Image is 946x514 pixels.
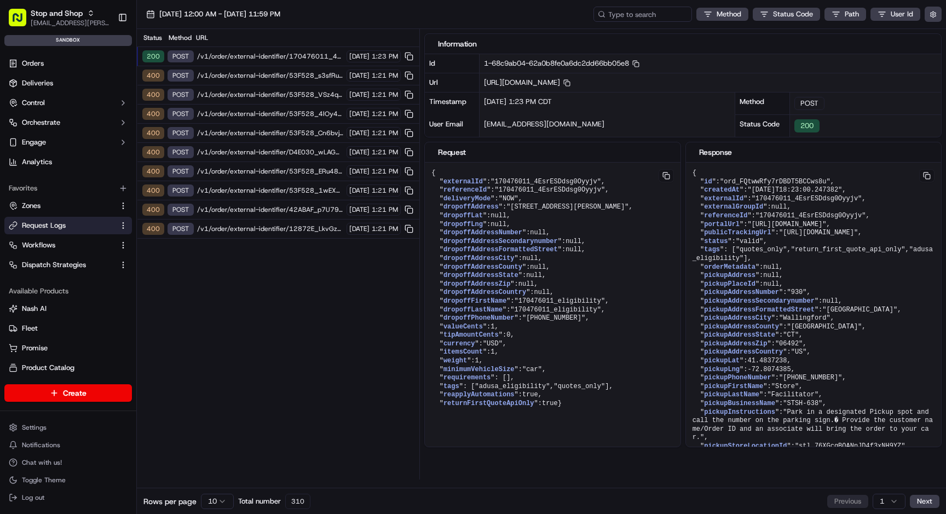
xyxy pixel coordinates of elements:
span: externalId [443,178,483,186]
span: Settings [22,423,47,432]
span: "Facilitator" [767,391,818,399]
span: /v1/order/external-identifier/53F528_Cn6bvjflobNQhhhr3XX [197,129,343,137]
span: /v1/order/external-identifier/170476011_4EsrESDdsg0Oyyjv [197,52,343,61]
button: Next [910,495,939,508]
span: dropoffAddressCountry [443,288,526,296]
button: Control [4,94,132,112]
span: "US" [791,348,807,356]
span: Toggle Theme [22,476,66,484]
span: referenceId [443,186,487,194]
div: Method [166,33,193,42]
button: Workflows [4,236,132,254]
span: "[GEOGRAPHIC_DATA]" [822,306,897,314]
span: Status Code [773,9,813,19]
span: 1 [491,348,494,356]
span: "[PHONE_NUMBER]" [522,314,585,322]
span: dropoffLng [443,221,483,228]
span: referenceId [704,212,747,220]
div: Timestamp [425,93,480,115]
span: publicTrackingUrl [704,229,771,236]
button: Nash AI [4,300,132,317]
button: Promise [4,339,132,357]
button: Orchestrate [4,114,132,131]
span: pickupAddressSecondarynumber [704,297,815,305]
span: pickupInstructions [704,408,775,416]
span: Log out [22,493,44,502]
span: -72.8074385 [747,366,791,373]
span: 1-68c9ab04-62a0b8fe0a6dc2dd66bb05e8 [484,59,639,68]
a: Promise [9,343,128,353]
div: POST [168,70,194,82]
div: POST [168,165,194,177]
span: [DATE] [349,205,370,214]
button: See all [170,140,199,153]
a: Zones [9,201,114,211]
span: pickupAddressFormattedStreet [704,306,815,314]
button: User Id [870,8,920,21]
span: Engage [22,137,46,147]
span: itemsCount [443,348,483,356]
img: Nash [11,11,33,33]
span: 1:23 PM [372,52,398,61]
img: 1736555255976-a54dd68f-1ca7-489b-9aae-adbdc363a1c4 [11,105,31,124]
span: [DATE] [349,186,370,195]
span: /v1/order/external-identifier/42ABAF_p7U79puVLN0BVEICHcS [197,205,343,214]
div: 400 [142,204,164,216]
span: "CT" [783,331,799,339]
div: POST [168,184,194,197]
div: URL [196,33,415,42]
span: /v1/order/external-identifier/53F528_1wEXATbaN91Np8W37qP [197,186,343,195]
div: 200 [794,119,820,132]
span: "adusa_eligibility" [475,383,550,390]
span: "NOW" [499,195,518,203]
span: Total number [238,496,281,506]
span: "Store" [771,383,799,390]
div: Url [425,73,480,92]
div: Information [438,38,928,49]
input: Type to search [593,7,692,22]
div: sandbox [4,35,132,46]
button: Create [4,384,132,402]
span: externalGroupId [704,203,763,211]
span: null [566,238,581,245]
span: Zones [22,201,41,211]
span: dropoffAddressZip [443,280,510,288]
span: returnFirstQuoteApiOnly [443,400,534,407]
span: portalUrl [704,221,740,228]
span: pickupAddressNumber [704,288,779,296]
div: 200 [142,50,164,62]
span: Orders [22,59,44,68]
div: Response [699,147,928,158]
span: dropoffAddressState [443,272,518,279]
span: [EMAIL_ADDRESS][PERSON_NAME][DOMAIN_NAME] [31,19,109,27]
button: Start new chat [186,108,199,121]
span: 1:21 PM [372,167,398,176]
span: pickupAddressState [704,331,775,339]
span: 1:21 PM [372,71,398,80]
span: Fleet [22,324,38,333]
p: Welcome 👋 [11,44,199,61]
div: [DATE] 1:23 PM CDT [480,93,735,115]
span: null [526,272,542,279]
span: "06492" [775,340,803,348]
a: Orders [4,55,132,72]
span: "USD" [483,340,503,348]
button: Stop and Shop [31,8,83,19]
span: "ord_FQtwwRfy7rDBDT5BCCws8u" [720,178,830,186]
span: reapplyAutomations [443,391,515,399]
span: weight [443,357,467,365]
span: status [704,238,728,245]
div: 💻 [93,246,101,255]
span: "[PHONE_NUMBER]" [779,374,842,382]
a: Powered byPylon [77,271,132,280]
span: dropoffFirstName [443,297,506,305]
button: Stop and Shop[EMAIL_ADDRESS][PERSON_NAME][DOMAIN_NAME] [4,4,113,31]
span: currency [443,340,475,348]
span: pickupAddressCity [704,314,771,322]
span: "Park in a designated Pickup spot and call the number on the parking sign.� Provide the customer ... [693,408,933,442]
span: 1:21 PM [372,148,398,157]
span: Analytics [22,157,52,167]
span: [DATE] [349,167,370,176]
span: pickupStoreLocationId [704,442,787,450]
span: createdAt [704,186,740,194]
